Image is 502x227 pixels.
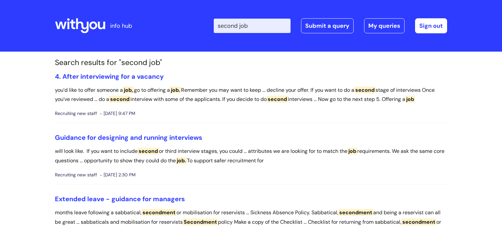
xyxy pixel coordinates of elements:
span: second [354,87,376,93]
span: job. [176,157,187,164]
span: secondment [401,219,436,225]
p: will look like. If you want to include or third interview stages, you could ... attributes we are... [55,147,447,166]
span: second [138,148,159,154]
span: Recruiting new staff [55,109,97,118]
input: Search [214,19,291,33]
span: job. [170,87,181,93]
span: secondment [142,209,176,216]
span: Recruiting new staff [55,171,97,179]
p: you’d like to offer someone a go to offering a Remember you may want to keep ... decline your off... [55,86,447,105]
span: second [267,96,288,103]
a: Extended leave - guidance for managers [55,195,185,203]
span: job [405,96,415,103]
p: info hub [110,21,132,31]
span: secondment [338,209,373,216]
span: second [109,96,130,103]
span: [DATE] 2:30 PM [100,171,136,179]
div: | - [214,18,447,33]
span: [DATE] 9:47 PM [100,109,135,118]
a: 4. After interviewing for a vacancy [55,72,164,81]
a: Submit a query [301,18,354,33]
a: My queries [364,18,405,33]
a: Sign out [415,18,447,33]
span: job, [123,87,134,93]
a: Guidance for designing and running interviews [55,133,202,142]
h1: Search results for "second job" [55,58,447,67]
span: Secondment [183,219,218,225]
span: job [347,148,357,154]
